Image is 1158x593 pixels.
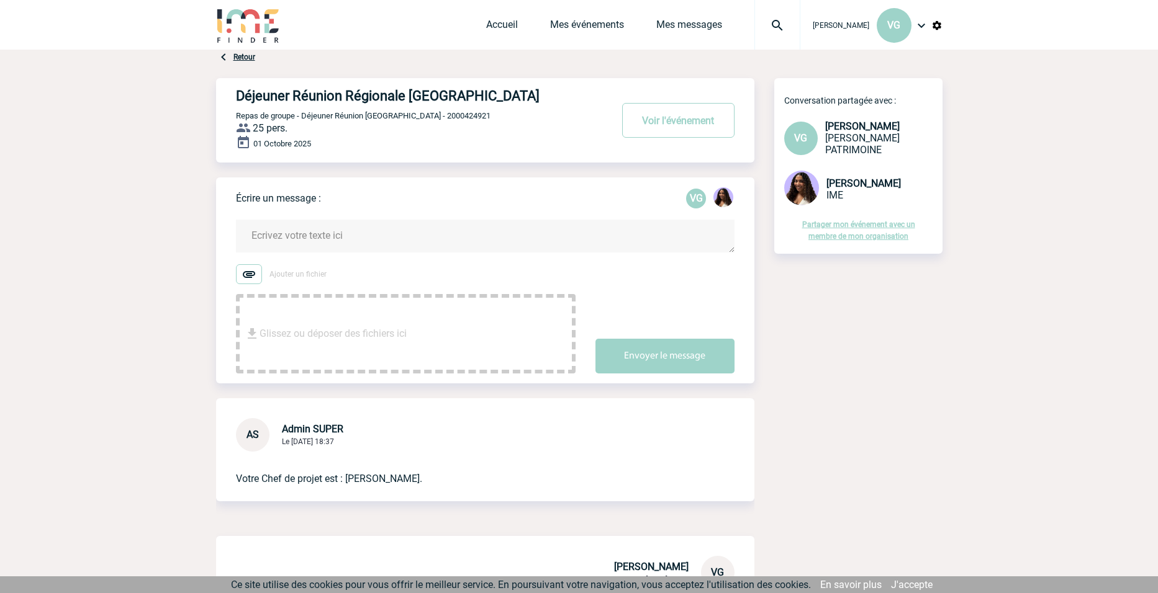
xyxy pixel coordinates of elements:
span: Le [DATE] 18:37 [282,437,334,446]
span: VG [887,19,900,31]
span: Ajouter un fichier [269,270,327,279]
p: VG [686,189,706,208]
img: IME-Finder [216,7,281,43]
p: Écrire un message : [236,192,321,204]
span: Glissez ou déposer des fichiers ici [260,303,407,365]
a: Mes événements [550,19,624,36]
span: 25 pers. [253,122,287,134]
img: file_download.svg [245,326,260,341]
span: Admin SUPER [282,423,343,435]
img: 131234-0.jpg [784,171,819,205]
a: J'accepte [891,579,933,591]
span: AS [247,429,259,440]
a: Retour [233,53,255,61]
span: Ce site utilise des cookies pour vous offrir le meilleur service. En poursuivant votre navigation... [231,579,811,591]
span: [PERSON_NAME] PATRIMOINE [825,132,900,156]
span: [PERSON_NAME] [825,120,900,132]
img: 131234-0.jpg [713,187,733,207]
a: Accueil [486,19,518,36]
span: [PERSON_NAME] [614,561,689,573]
button: Envoyer le message [595,339,735,373]
h4: Déjeuner Réunion Régionale [GEOGRAPHIC_DATA] [236,88,574,104]
span: VG [794,132,807,144]
span: Repas de groupe - Déjeuner Réunion [GEOGRAPHIC_DATA] - 2000424921 [236,111,491,120]
div: Jessica NETO BOGALHO [713,187,733,210]
p: Conversation partagée avec : [784,96,943,105]
span: IME [826,189,843,201]
span: Le [DATE] 18:33 [636,575,689,584]
a: En savoir plus [820,579,882,591]
span: [PERSON_NAME] [826,177,901,189]
button: Voir l'événement [622,103,735,138]
span: 01 Octobre 2025 [253,139,311,148]
a: Partager mon événement avec un membre de mon organisation [802,220,915,241]
span: [PERSON_NAME] [813,21,869,30]
p: Votre Chef de projet est : [PERSON_NAME]. [236,452,700,486]
div: Virginie GOULLIANNE [686,189,706,208]
a: Mes messages [656,19,722,36]
span: VG [711,566,724,578]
